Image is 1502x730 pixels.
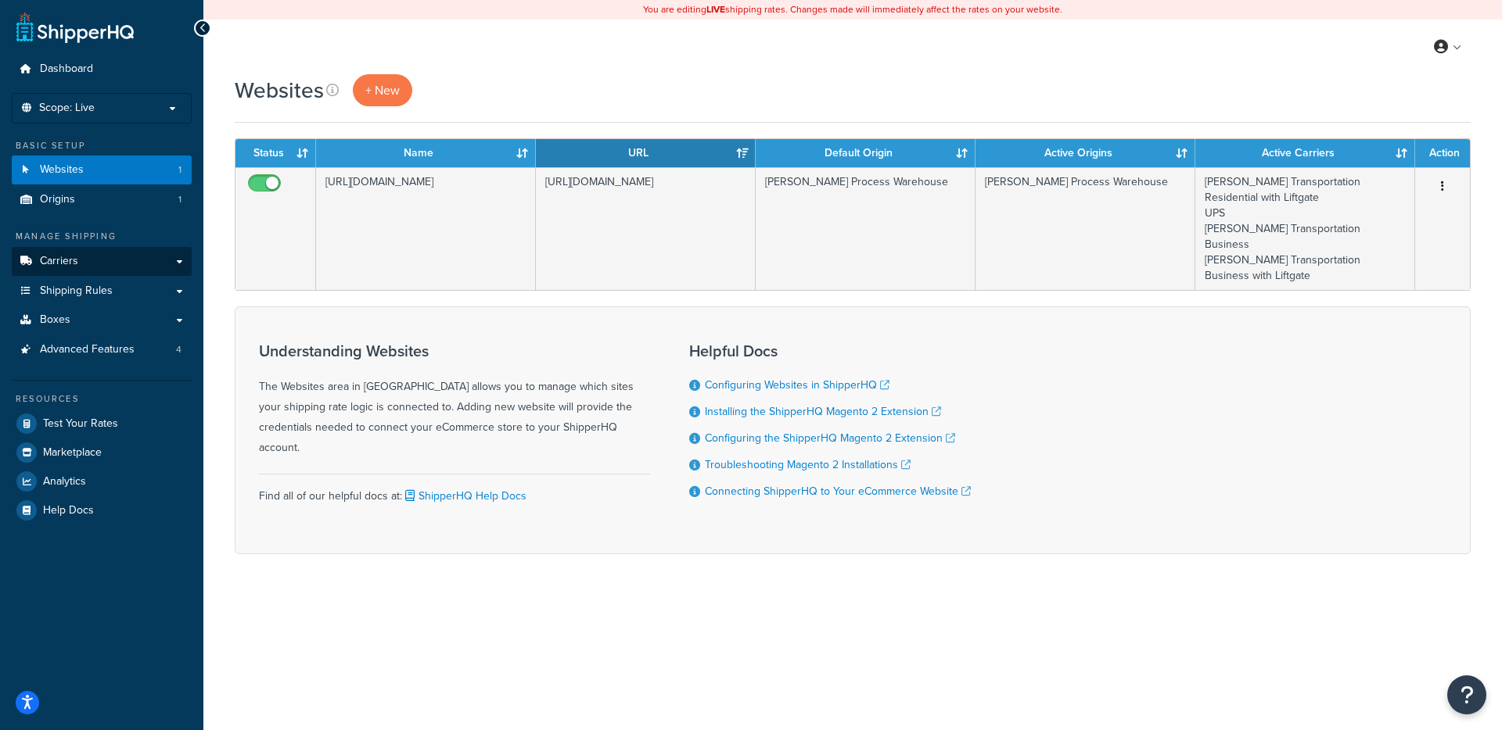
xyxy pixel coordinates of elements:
a: Test Your Rates [12,410,192,438]
a: Troubleshooting Magento 2 Installations [705,456,911,473]
span: Scope: Live [39,102,95,115]
td: [PERSON_NAME] Process Warehouse [756,167,976,290]
th: Status: activate to sort column ascending [235,139,316,167]
span: 1 [178,163,181,177]
a: Installing the ShipperHQ Magento 2 Extension [705,403,941,420]
span: + New [365,81,400,99]
li: Websites [12,156,192,184]
a: Help Docs [12,496,192,524]
span: Websites [40,163,84,177]
a: + New [353,74,412,106]
b: LIVE [706,2,725,16]
span: Shipping Rules [40,284,113,298]
h3: Understanding Websites [259,342,650,360]
th: Active Carriers: activate to sort column ascending [1195,139,1415,167]
div: The Websites area in [GEOGRAPHIC_DATA] allows you to manage which sites your shipping rate logic ... [259,342,650,458]
th: Active Origins: activate to sort column ascending [976,139,1195,167]
div: Manage Shipping [12,230,192,243]
span: Boxes [40,313,70,327]
li: Advanced Features [12,335,192,364]
a: Dashboard [12,55,192,84]
th: Action [1415,139,1470,167]
a: Analytics [12,467,192,496]
span: 4 [176,343,181,356]
a: Carriers [12,247,192,276]
td: [PERSON_NAME] Process Warehouse [976,167,1195,290]
a: Marketplace [12,438,192,467]
li: Origins [12,185,192,214]
th: Default Origin: activate to sort column ascending [756,139,976,167]
span: Advanced Features [40,343,135,356]
a: Origins 1 [12,185,192,214]
a: Boxes [12,306,192,335]
a: Shipping Rules [12,277,192,306]
td: [URL][DOMAIN_NAME] [316,167,536,290]
a: Configuring Websites in ShipperHQ [705,377,889,393]
a: Websites 1 [12,156,192,184]
th: URL: activate to sort column ascending [536,139,756,167]
span: Test Your Rates [43,417,118,431]
span: Help Docs [43,504,94,517]
span: Analytics [43,475,86,488]
a: ShipperHQ Help Docs [402,488,526,504]
td: [URL][DOMAIN_NAME] [536,167,756,290]
td: [PERSON_NAME] Transportation Residential with Liftgate UPS [PERSON_NAME] Transportation Business ... [1195,167,1415,290]
a: Configuring the ShipperHQ Magento 2 Extension [705,430,955,446]
span: 1 [178,193,181,206]
div: Resources [12,392,192,406]
span: Carriers [40,255,78,268]
span: Dashboard [40,63,93,76]
a: Advanced Features 4 [12,335,192,364]
span: Marketplace [43,446,102,460]
div: Basic Setup [12,139,192,152]
th: Name: activate to sort column ascending [316,139,536,167]
span: Origins [40,193,75,206]
h3: Helpful Docs [689,342,971,360]
a: ShipperHQ Home [16,12,134,43]
button: Open Resource Center [1447,675,1486,714]
a: Connecting ShipperHQ to Your eCommerce Website [705,483,971,499]
div: Find all of our helpful docs at: [259,474,650,506]
h1: Websites [235,75,324,106]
